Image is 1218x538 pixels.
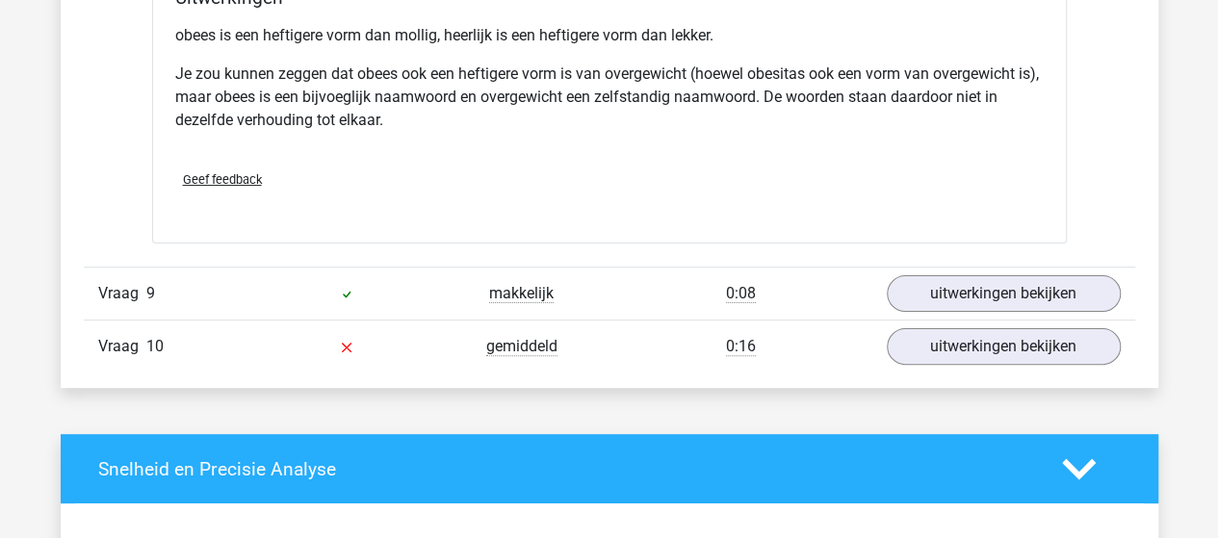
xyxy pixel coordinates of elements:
span: gemiddeld [486,337,557,356]
span: 10 [146,337,164,355]
p: obees is een heftigere vorm dan mollig, heerlijk is een heftigere vorm dan lekker. [175,24,1044,47]
span: 0:16 [726,337,756,356]
span: 0:08 [726,284,756,303]
a: uitwerkingen bekijken [887,328,1121,365]
h4: Snelheid en Precisie Analyse [98,458,1033,480]
p: Je zou kunnen zeggen dat obees ook een heftigere vorm is van overgewicht (hoewel obesitas ook een... [175,63,1044,132]
a: uitwerkingen bekijken [887,275,1121,312]
span: Geef feedback [183,172,262,187]
span: Vraag [98,282,146,305]
span: Vraag [98,335,146,358]
span: 9 [146,284,155,302]
span: makkelijk [489,284,554,303]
